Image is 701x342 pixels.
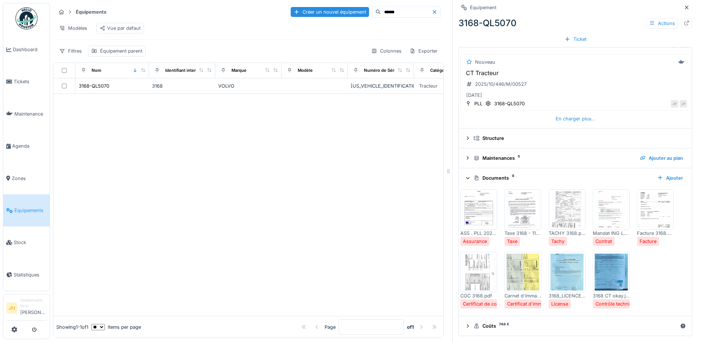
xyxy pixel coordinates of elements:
div: Contrôle technique [595,300,638,307]
li: [PERSON_NAME] [20,297,47,319]
div: Ticket [562,34,590,44]
div: PLL [474,100,482,107]
summary: Structure [462,131,689,145]
strong: of 1 [407,324,414,331]
div: Facture 3168.pdf [637,230,674,237]
div: En charger plus… [553,114,598,124]
a: JH Gestionnaire local[PERSON_NAME] [6,297,47,321]
div: Marque [231,67,247,74]
div: Ajouter [654,173,686,183]
div: Maintenances [474,155,634,162]
img: an3qabj0seyyfmddcphltjx67qtd [550,254,584,290]
div: 3168-QL5070 [494,100,525,107]
div: Identifiant interne [165,67,201,74]
div: Taxe [507,238,517,245]
img: 9a944dqpldpd8yv53rmsgva9nlzt [506,254,539,290]
div: Catégories d'équipement [430,67,481,74]
div: Coûts [474,322,677,329]
div: Tracteur [419,82,438,89]
div: items per page [91,324,141,331]
div: Nom [92,67,101,74]
div: Actions [646,18,678,29]
div: Gestionnaire local [20,297,47,309]
a: Zones [3,162,50,194]
img: sl4zmfl567zjom08htrrob1kwdaf [595,191,628,228]
span: Équipements [14,207,47,214]
div: Mandat ING Lease 3168.pdf [593,230,630,237]
a: Tickets [3,66,50,98]
div: 3168 CT okay.jfif [593,292,630,299]
div: TACHY 3168.pdf [549,230,585,237]
div: 3168-QL5070 [459,17,692,30]
img: 6jbroozjsxi8pncb2wof3055yf37 [595,254,628,290]
a: Agenda [3,130,50,162]
span: Zones [12,175,47,182]
li: JH [6,303,17,314]
summary: Maintenances5Ajouter au plan [462,151,689,165]
div: Colonnes [368,46,405,56]
div: 3168_LICENCE_[DATE].pdf [549,292,585,299]
div: Tachy [551,238,564,245]
img: 2l3xo40v1xhyq2byv9umu1u9bwe7 [462,254,495,290]
a: Statistiques [3,259,50,291]
div: Documents [474,174,651,181]
div: Exporter [406,46,441,56]
div: Vue par défaut [100,25,141,32]
div: VOLVO [218,82,279,89]
div: Numéro de Série [364,67,398,74]
div: Ajouter au plan [637,153,686,163]
summary: Coûts748 € [462,319,689,333]
div: Facture [640,238,656,245]
div: Certificat de conformité [463,300,516,307]
img: h673eowdl3td0av7y6z1d176qknv [506,191,539,228]
div: Modèle [298,67,313,74]
div: Équipement [470,4,496,11]
span: Stock [14,239,47,246]
img: Badge_color-CXgf-gQk.svg [15,7,38,29]
div: Créer un nouvel équipement [291,7,369,17]
h3: CT Tracteur [464,70,687,77]
div: Structure [474,135,683,142]
img: vh2274kpxqkfatgvh85umqv1zwkb [639,191,672,228]
div: Page [325,324,336,331]
img: r3llqx99fo72g1o1xpm7sz7zyxn4 [462,191,495,228]
summary: Documents9Ajouter [462,171,689,185]
div: 2025/10/446/M/00527 [475,81,527,88]
div: Carnet d'immatriculation 3168.pdf [504,292,541,299]
a: Stock [3,226,50,258]
div: Assurance [463,238,487,245]
a: Maintenance [3,98,50,130]
div: JP [680,100,687,107]
img: 7sc3mv6yn95yzbv052i4g5mcj57n [550,191,584,228]
div: 3168-QL5070 [79,82,109,89]
div: [DATE] [466,92,482,99]
div: Contrat [595,238,612,245]
div: Certificat d'immatriculation [507,300,567,307]
span: Tickets [14,78,47,85]
a: Dashboard [3,34,50,66]
a: Équipements [3,194,50,226]
span: Statistiques [14,271,47,278]
div: Taxe 3168 - 11102025.pdf [504,230,541,237]
strong: Équipements [73,8,109,15]
div: Filtres [56,46,85,56]
div: License [551,300,568,307]
div: Équipement parent [100,47,142,54]
div: Modèles [56,23,91,34]
div: [US_VEHICLE_IDENTIFICATION_NUMBER] [351,82,411,89]
div: ASS . PLL 2025-081.pdf [460,230,497,237]
span: Maintenance [14,110,47,117]
span: Dashboard [13,46,47,53]
span: Agenda [12,142,47,149]
div: Showing 1 - 1 of 1 [56,324,88,331]
div: 3168 [152,82,212,89]
div: COC 3168.pdf [460,292,497,299]
div: JP [671,100,678,107]
div: Nouveau [475,59,495,66]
